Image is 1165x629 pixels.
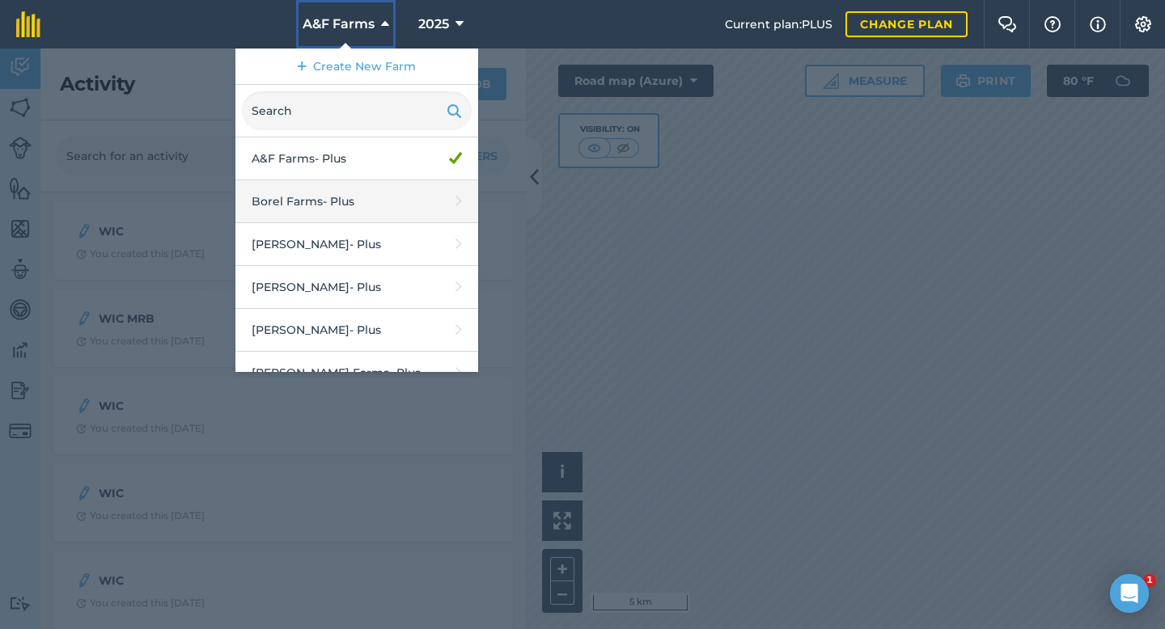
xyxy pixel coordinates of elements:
[242,91,472,130] input: Search
[303,15,375,34] span: A&F Farms
[1133,16,1153,32] img: A cog icon
[418,15,449,34] span: 2025
[235,266,478,309] a: [PERSON_NAME]- Plus
[845,11,968,37] a: Change plan
[447,101,462,120] img: svg+xml;base64,PHN2ZyB4bWxucz0iaHR0cDovL3d3dy53My5vcmcvMjAwMC9zdmciIHdpZHRoPSIxOSIgaGVpZ2h0PSIyNC...
[235,309,478,352] a: [PERSON_NAME]- Plus
[1043,16,1062,32] img: A question mark icon
[235,180,478,223] a: Borel Farms- Plus
[235,137,478,180] a: A&F Farms- Plus
[16,11,40,37] img: fieldmargin Logo
[998,16,1017,32] img: Two speech bubbles overlapping with the left bubble in the forefront
[1090,15,1106,34] img: svg+xml;base64,PHN2ZyB4bWxucz0iaHR0cDovL3d3dy53My5vcmcvMjAwMC9zdmciIHdpZHRoPSIxNyIgaGVpZ2h0PSIxNy...
[725,15,832,33] span: Current plan : PLUS
[235,49,478,85] a: Create New Farm
[1143,574,1156,587] span: 1
[1110,574,1149,613] div: Open Intercom Messenger
[235,352,478,395] a: [PERSON_NAME] Farms- Plus
[235,223,478,266] a: [PERSON_NAME]- Plus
